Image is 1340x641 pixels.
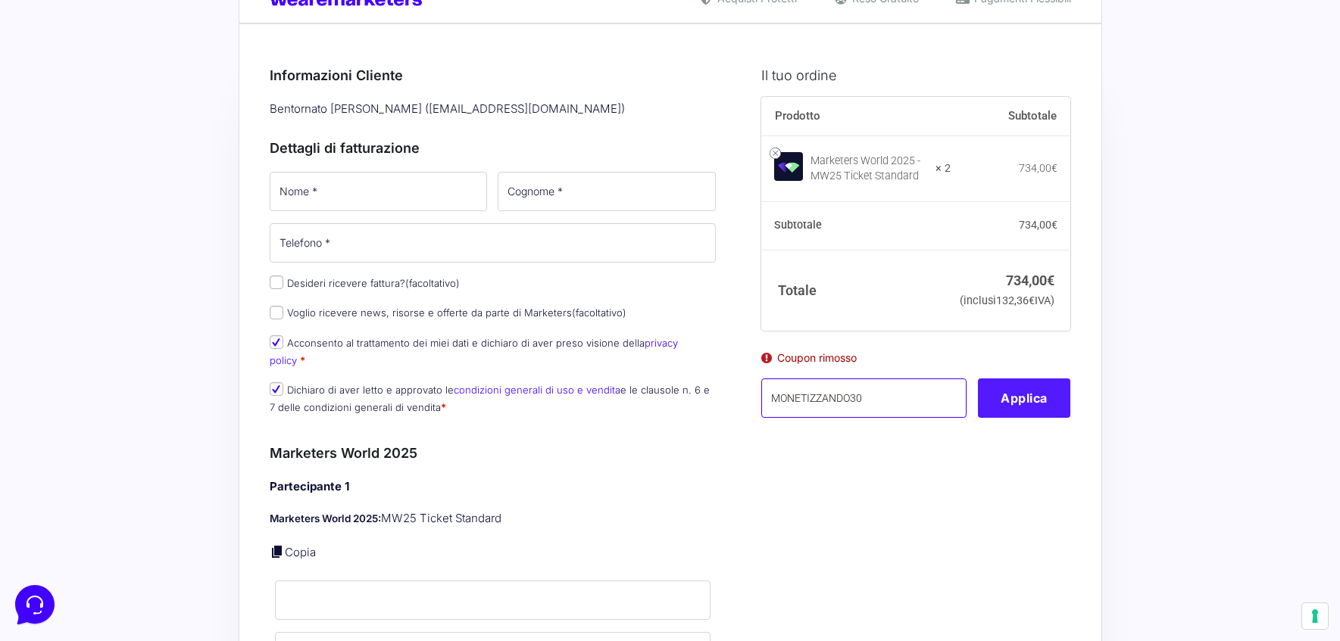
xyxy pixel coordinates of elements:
h3: Informazioni Cliente [270,65,717,86]
iframe: Customerly Messenger Launcher [12,582,58,627]
h3: Dettagli di fatturazione [270,138,717,158]
span: € [1051,162,1057,174]
img: dark [24,85,55,115]
input: Voglio ricevere news, risorse e offerte da parte di Marketers(facoltativo) [270,306,283,319]
span: € [1047,272,1054,288]
h3: Il tuo ordine [761,65,1070,86]
span: 132,36 [996,294,1035,307]
a: Copia [285,545,316,559]
input: Cognome * [498,172,716,211]
span: € [1029,294,1035,307]
th: Prodotto [761,97,950,136]
strong: Marketers World 2025: [270,512,381,524]
bdi: 734,00 [1019,219,1057,231]
button: Inizia una conversazione [24,127,279,157]
button: Aiuto [198,486,291,521]
h4: Partecipante 1 [270,478,717,496]
th: Totale [761,250,950,331]
button: Home [12,486,105,521]
span: Inizia una conversazione [98,136,223,148]
p: MW25 Ticket Standard [270,510,717,527]
span: (facoltativo) [572,306,626,319]
small: (inclusi IVA) [960,294,1054,307]
button: Messaggi [105,486,198,521]
span: Trova una risposta [24,188,118,200]
input: Coupon [761,378,967,418]
div: Coupon rimosso [761,350,1070,378]
span: (facoltativo) [405,277,460,289]
img: dark [73,85,103,115]
span: € [1051,219,1057,231]
label: Dichiaro di aver letto e approvato le e le clausole n. 6 e 7 delle condizioni generali di vendita [270,384,710,413]
img: dark [48,85,79,115]
span: Le tue conversazioni [24,61,129,73]
input: Telefono * [270,223,717,263]
a: Apri Centro Assistenza [161,188,279,200]
input: Desideri ricevere fattura?(facoltativo) [270,275,283,289]
h3: Marketers World 2025 [270,443,717,463]
h2: Ciao da Marketers 👋 [12,12,255,36]
button: Le tue preferenze relative al consenso per le tecnologie di tracciamento [1302,603,1328,629]
button: Applica [978,378,1070,418]
strong: × 2 [936,161,951,176]
bdi: 734,00 [1019,162,1057,174]
th: Subtotale [761,202,950,250]
a: Copia i dettagli dell'acquirente [270,544,285,559]
div: Bentornato [PERSON_NAME] ( [EMAIL_ADDRESS][DOMAIN_NAME] ) [264,97,722,122]
a: condizioni generali di uso e vendita [454,384,620,396]
input: Nome * [270,172,488,211]
div: Marketers World 2025 - MW25 Ticket Standard [811,154,925,184]
th: Subtotale [951,97,1071,136]
label: Acconsento al trattamento dei miei dati e dichiaro di aver preso visione della [270,337,678,366]
input: Cerca un articolo... [34,220,248,235]
label: Voglio ricevere news, risorse e offerte da parte di Marketers [270,306,626,319]
p: Home [45,507,71,521]
bdi: 734,00 [1006,272,1054,288]
p: Aiuto [233,507,255,521]
input: Dichiaro di aver letto e approvato lecondizioni generali di uso e venditae le clausole n. 6 e 7 d... [270,382,283,396]
label: Desideri ricevere fattura? [270,277,460,289]
img: Marketers World 2025 - MW25 Ticket Standard [774,152,803,181]
p: Messaggi [131,507,172,521]
input: Acconsento al trattamento dei miei dati e dichiaro di aver preso visione dellaprivacy policy [270,335,283,349]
